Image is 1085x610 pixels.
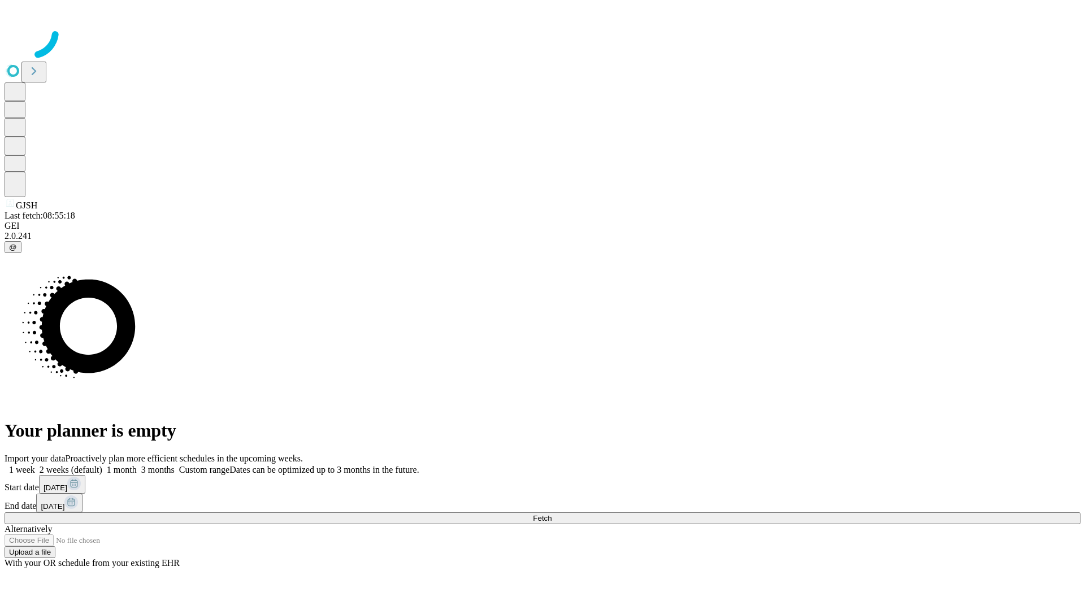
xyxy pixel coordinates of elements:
[107,465,137,474] span: 1 month
[179,465,229,474] span: Custom range
[5,475,1080,494] div: Start date
[533,514,552,522] span: Fetch
[44,483,67,492] span: [DATE]
[5,494,1080,512] div: End date
[9,465,35,474] span: 1 week
[16,201,37,210] span: GJSH
[5,241,21,253] button: @
[141,465,175,474] span: 3 months
[5,512,1080,524] button: Fetch
[5,221,1080,231] div: GEI
[5,546,55,558] button: Upload a file
[9,243,17,251] span: @
[5,231,1080,241] div: 2.0.241
[66,454,303,463] span: Proactively plan more efficient schedules in the upcoming weeks.
[41,502,64,511] span: [DATE]
[5,211,75,220] span: Last fetch: 08:55:18
[39,475,85,494] button: [DATE]
[40,465,102,474] span: 2 weeks (default)
[5,454,66,463] span: Import your data
[229,465,419,474] span: Dates can be optimized up to 3 months in the future.
[36,494,83,512] button: [DATE]
[5,558,180,568] span: With your OR schedule from your existing EHR
[5,420,1080,441] h1: Your planner is empty
[5,524,52,534] span: Alternatively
